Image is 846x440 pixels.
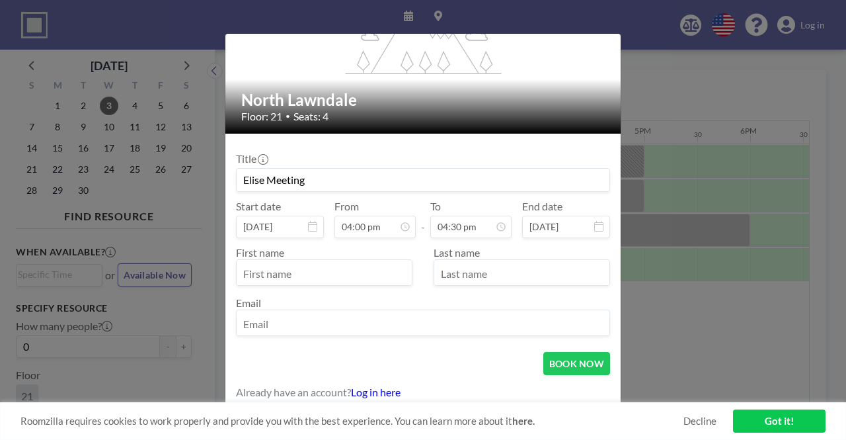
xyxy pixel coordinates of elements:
[512,415,535,427] a: here.
[683,415,716,427] a: Decline
[334,200,359,213] label: From
[241,110,282,123] span: Floor: 21
[237,169,609,191] input: Guest reservation
[236,296,261,309] label: Email
[522,200,562,213] label: End date
[241,90,606,110] h2: North Lawndale
[236,200,281,213] label: Start date
[236,386,351,399] span: Already have an account?
[733,410,826,433] a: Got it!
[237,263,412,285] input: First name
[430,200,441,213] label: To
[434,263,609,285] input: Last name
[286,111,290,121] span: •
[237,313,609,335] input: Email
[351,386,401,398] a: Log in here
[293,110,328,123] span: Seats: 4
[421,204,425,234] span: -
[236,152,267,165] label: Title
[434,246,480,259] label: Last name
[236,246,284,259] label: First name
[543,352,610,375] button: BOOK NOW
[20,415,683,427] span: Roomzilla requires cookies to work properly and provide you with the best experience. You can lea...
